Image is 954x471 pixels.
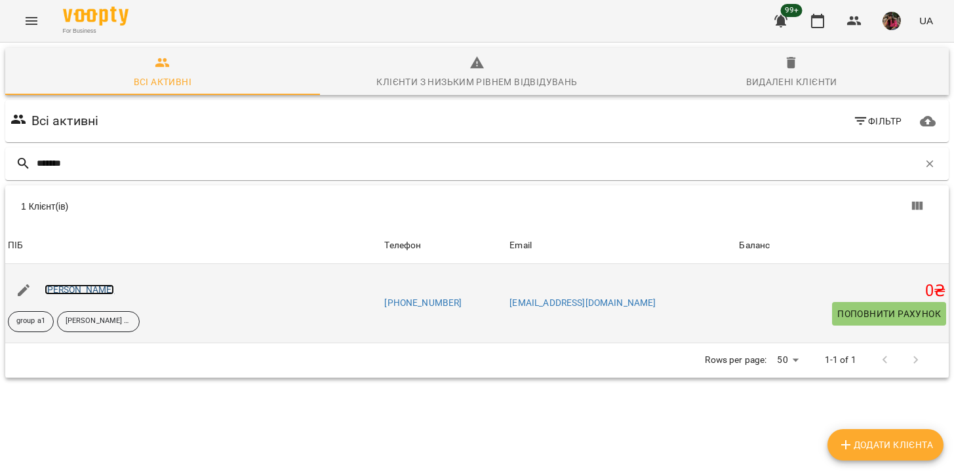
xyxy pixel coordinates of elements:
[772,350,803,369] div: 50
[5,185,949,227] div: Table Toolbar
[31,111,99,131] h6: Всі активні
[8,238,23,254] div: ПІБ
[781,4,803,17] span: 99+
[739,238,770,254] div: Баланс
[848,109,907,133] button: Фільтр
[509,238,734,254] span: Email
[832,302,946,326] button: Поповнити рахунок
[8,311,54,332] div: group a1
[509,297,656,308] a: [EMAIL_ADDRESS][DOMAIN_NAME]
[919,14,933,28] span: UA
[739,238,946,254] span: Баланс
[63,7,129,26] img: Voopty Logo
[853,113,902,129] span: Фільтр
[8,238,379,254] span: ПІБ
[746,74,837,90] div: Видалені клієнти
[45,284,115,295] a: [PERSON_NAME]
[509,238,532,254] div: Sort
[16,5,47,37] button: Menu
[66,316,131,327] p: [PERSON_NAME] В - А1 СР 19_30_СБ 18_00 Edvibe
[883,12,901,30] img: 7105fa523d679504fad829f6fcf794f1.JPG
[384,238,421,254] div: Sort
[705,354,766,367] p: Rows per page:
[509,238,532,254] div: Email
[57,311,140,332] div: [PERSON_NAME] В - А1 СР 19_30_СБ 18_00 Edvibe
[384,238,504,254] span: Телефон
[825,354,856,367] p: 1-1 of 1
[384,238,421,254] div: Телефон
[838,437,933,453] span: Додати клієнта
[376,74,577,90] div: Клієнти з низьким рівнем відвідувань
[8,238,23,254] div: Sort
[739,238,770,254] div: Sort
[21,200,485,213] div: 1 Клієнт(ів)
[384,297,462,308] a: [PHONE_NUMBER]
[739,281,946,301] h5: 0 ₴
[16,316,45,327] p: group a1
[837,306,941,322] span: Поповнити рахунок
[134,74,191,90] div: Всі активні
[827,429,944,461] button: Додати клієнта
[902,191,933,222] button: Вигляд колонок
[914,9,938,33] button: UA
[63,27,129,35] span: For Business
